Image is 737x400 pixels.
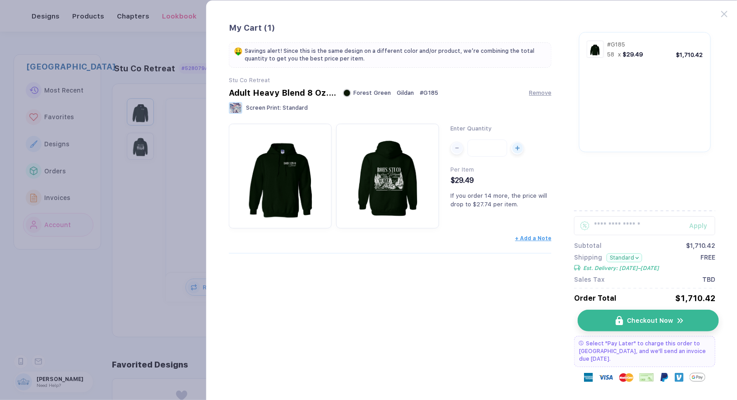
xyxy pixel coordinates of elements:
[450,192,547,208] span: If you order 14 more, the price will drop to $27.74 per item.
[627,317,673,324] span: Checkout Now
[700,254,715,271] span: FREE
[619,370,634,385] img: master-card
[584,373,593,382] img: express
[574,336,715,367] div: Select "Pay Later" to charge this order to [GEOGRAPHIC_DATA], and we'll send an invoice due [DATE].
[283,105,308,111] span: Standard
[420,89,438,96] span: # G185
[229,23,552,33] div: My Cart ( 1 )
[397,89,414,96] span: Gildan
[689,222,715,229] div: Apply
[246,105,281,111] span: Screen Print :
[450,176,474,185] span: $29.49
[574,242,602,249] span: Subtotal
[450,166,474,173] span: Per Item
[574,294,616,302] span: Order Total
[623,51,644,58] span: $29.49
[660,373,669,382] img: Paypal
[677,51,703,58] div: $1,710.42
[341,128,435,222] img: ab003320-34a5-46b0-b14a-cbd5b02ff0c5_nt_back_1759520221411.jpg
[675,373,684,382] img: Venmo
[599,370,613,385] img: visa
[515,235,552,242] button: + Add a Note
[686,242,715,249] div: $1,710.42
[616,316,623,326] img: icon
[675,293,715,303] div: $1,710.42
[583,265,659,271] span: Est. Delivery: [DATE]–[DATE]
[607,51,615,58] span: 58
[245,47,547,63] span: Savings alert! Since this is the same design on a different color and/or product, we’re combining...
[640,373,654,382] img: cheque
[574,276,605,283] span: Sales Tax
[450,125,491,132] span: Enter Quantity
[529,89,552,96] button: Remove
[229,77,552,84] div: Stu Co Retreat
[229,88,337,98] div: Adult Heavy Blend 8 Oz. 50/50 Hooded Sweatshirt
[607,41,626,48] span: # G185
[353,89,391,96] span: Forest Green
[579,341,584,345] img: pay later
[234,47,243,55] span: 🤑
[578,310,719,331] button: iconCheckout Nowicon
[574,254,602,262] span: Shipping
[229,102,242,114] img: Screen Print
[233,128,327,222] img: ab003320-34a5-46b0-b14a-cbd5b02ff0c5_nt_front_1759520221409.jpg
[677,316,685,325] img: icon
[702,276,715,283] span: TBD
[589,42,602,56] img: ab003320-34a5-46b0-b14a-cbd5b02ff0c5_nt_front_1759520221409.jpg
[690,369,705,385] img: GPay
[607,253,642,262] button: Standard
[618,51,621,58] span: x
[678,216,715,235] button: Apply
